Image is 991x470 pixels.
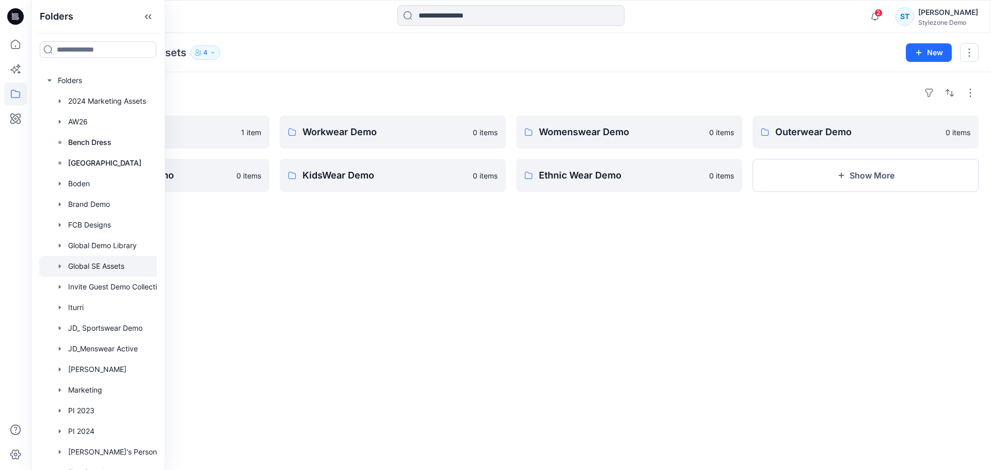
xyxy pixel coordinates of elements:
[516,159,742,192] a: Ethnic Wear Demo0 items
[302,168,467,183] p: KidsWear Demo
[874,9,883,17] span: 2
[203,47,207,58] p: 4
[775,125,939,139] p: Outerwear Demo
[302,125,467,139] p: Workwear Demo
[918,19,978,26] div: Stylezone Demo
[709,170,734,181] p: 0 items
[241,127,261,138] p: 1 item
[709,127,734,138] p: 0 items
[906,43,952,62] button: New
[539,168,703,183] p: Ethnic Wear Demo
[236,170,261,181] p: 0 items
[190,45,220,60] button: 4
[753,159,979,192] button: Show More
[473,127,498,138] p: 0 items
[896,7,914,26] div: ST
[946,127,970,138] p: 0 items
[539,125,703,139] p: Womenswear Demo
[516,116,742,149] a: Womenswear Demo0 items
[918,6,978,19] div: [PERSON_NAME]
[280,159,506,192] a: KidsWear Demo0 items
[68,157,141,169] p: [GEOGRAPHIC_DATA]
[280,116,506,149] a: Workwear Demo0 items
[68,136,111,149] p: Bench Dress
[473,170,498,181] p: 0 items
[753,116,979,149] a: Outerwear Demo0 items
